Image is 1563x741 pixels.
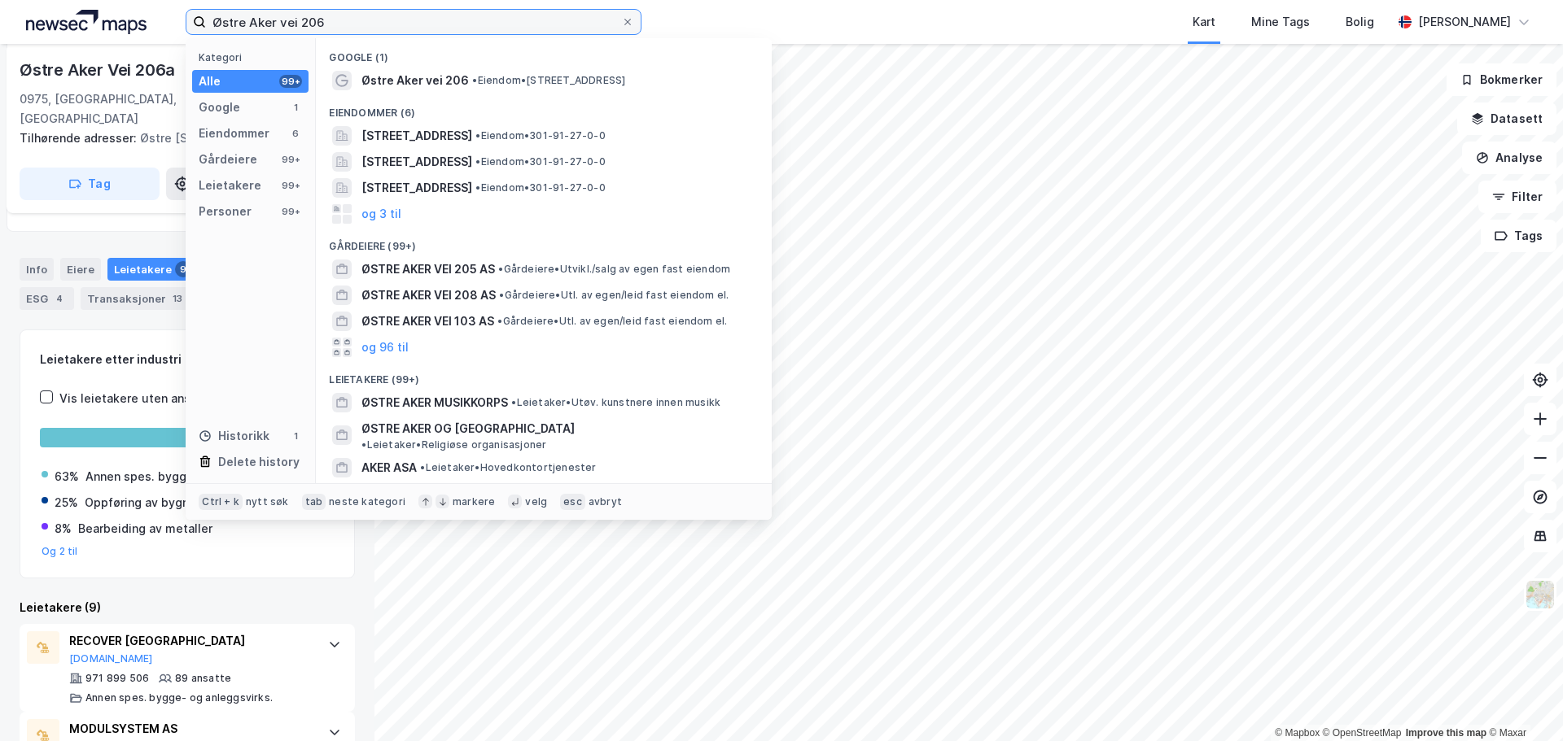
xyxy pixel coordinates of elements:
[199,150,257,169] div: Gårdeiere
[511,396,720,409] span: Leietaker • Utøv. kunstnere innen musikk
[69,631,312,651] div: RECOVER [GEOGRAPHIC_DATA]
[289,101,302,114] div: 1
[85,493,217,512] div: Oppføring av bygninger
[1346,12,1374,32] div: Bolig
[199,202,252,221] div: Personer
[361,178,472,198] span: [STREET_ADDRESS]
[361,286,496,305] span: ØSTRE AKER VEI 208 AS
[361,393,508,412] span: ØSTRE AKER MUSIKKORPS
[85,672,149,685] div: 971 899 506
[525,495,547,508] div: velg
[69,719,312,739] div: MODULSYSTEM AS
[497,315,727,328] span: Gårdeiere • Utl. av egen/leid fast eiendom el.
[361,438,546,451] span: Leietaker • Religiøse organisasjoner
[361,458,417,477] span: AKER ASA
[199,98,240,117] div: Google
[169,290,186,307] div: 13
[453,495,495,508] div: markere
[20,89,231,129] div: 0975, [GEOGRAPHIC_DATA], [GEOGRAPHIC_DATA]
[175,672,231,685] div: 89 ansatte
[199,494,243,510] div: Ctrl + k
[199,51,309,63] div: Kategori
[1447,63,1556,96] button: Bokmerker
[1482,663,1563,741] iframe: Chat Widget
[199,426,269,446] div: Historikk
[420,461,425,473] span: •
[20,129,342,148] div: Østre [STREET_ADDRESS]
[20,598,355,617] div: Leietakere (9)
[560,494,585,510] div: esc
[69,652,153,665] button: [DOMAIN_NAME]
[206,10,621,34] input: Søk på adresse, matrikkel, gårdeiere, leietakere eller personer
[55,493,78,512] div: 25%
[499,289,504,301] span: •
[1418,12,1511,32] div: [PERSON_NAME]
[199,124,269,143] div: Eiendommer
[361,126,472,146] span: [STREET_ADDRESS]
[302,494,326,510] div: tab
[78,519,212,538] div: Bearbeiding av metaller
[499,289,729,302] span: Gårdeiere • Utl. av egen/leid fast eiendom el.
[199,176,261,195] div: Leietakere
[589,495,622,508] div: avbryt
[279,179,302,192] div: 99+
[279,153,302,166] div: 99+
[279,75,302,88] div: 99+
[199,72,221,91] div: Alle
[26,10,147,34] img: logo.a4113a55bc3d86da70a041830d287a7e.svg
[329,495,405,508] div: neste kategori
[20,57,178,83] div: Østre Aker Vei 206a
[361,259,495,279] span: ØSTRE AKER VEI 205 AS
[316,38,772,68] div: Google (1)
[511,396,516,408] span: •
[1275,727,1320,739] a: Mapbox
[51,290,68,307] div: 4
[20,168,160,200] button: Tag
[475,155,480,168] span: •
[289,429,302,442] div: 1
[475,181,605,194] span: Eiendom • 301-91-27-0-0
[1251,12,1310,32] div: Mine Tags
[475,129,480,142] span: •
[42,545,78,558] button: Og 2 til
[59,389,214,408] div: Vis leietakere uten ansatte
[475,129,605,142] span: Eiendom • 301-91-27-0-0
[316,94,772,123] div: Eiendommer (6)
[1481,220,1556,252] button: Tags
[361,312,494,331] span: ØSTRE AKER VEI 103 AS
[1462,142,1556,174] button: Analyse
[472,74,477,86] span: •
[289,127,302,140] div: 6
[20,131,140,145] span: Tilhørende adresser:
[361,71,469,90] span: Østre Aker vei 206
[20,287,74,310] div: ESG
[420,461,596,474] span: Leietaker • Hovedkontortjenester
[218,452,300,472] div: Delete history
[361,204,401,224] button: og 3 til
[1525,579,1556,610] img: Z
[246,495,289,508] div: nytt søk
[361,152,472,172] span: [STREET_ADDRESS]
[361,438,366,451] span: •
[497,315,502,327] span: •
[107,258,198,281] div: Leietakere
[85,691,273,704] div: Annen spes. bygge- og anleggsvirks.
[361,419,575,438] span: ØSTRE AKER OG [GEOGRAPHIC_DATA]
[1478,181,1556,213] button: Filter
[472,74,625,87] span: Eiendom • [STREET_ADDRESS]
[60,258,101,281] div: Eiere
[475,181,480,194] span: •
[20,258,54,281] div: Info
[1457,102,1556,135] button: Datasett
[316,227,772,256] div: Gårdeiere (99+)
[498,263,730,276] span: Gårdeiere • Utvikl./salg av egen fast eiendom
[279,205,302,218] div: 99+
[175,261,191,277] div: 9
[55,467,79,486] div: 63%
[316,360,772,390] div: Leietakere (99+)
[1323,727,1402,739] a: OpenStreetMap
[1406,727,1486,739] a: Improve this map
[475,155,605,168] span: Eiendom • 301-91-27-0-0
[498,263,503,275] span: •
